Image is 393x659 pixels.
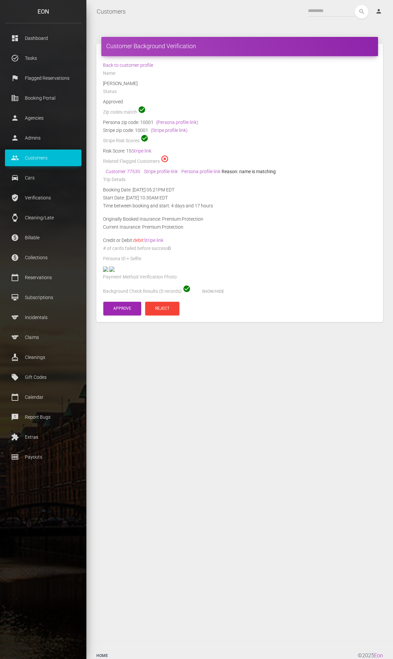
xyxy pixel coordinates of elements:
[5,169,81,186] a: drive_eta Cars
[144,238,163,243] a: Stripe link
[10,113,76,123] p: Agencies
[10,53,76,63] p: Tasks
[144,169,178,174] a: Stripe profile link
[10,93,76,103] p: Booking Portal
[5,70,81,86] a: flag Flagged Reservations
[10,352,76,362] p: Cleanings
[5,269,81,286] a: calendar_today Reservations
[138,106,146,114] span: check_circle
[5,90,81,106] a: corporate_fare Booking Portal
[10,452,76,462] p: Payouts
[222,169,276,174] b: Reason: name is matching
[103,109,137,116] label: Zip codes match
[103,88,117,95] label: Status
[5,130,81,146] a: person Admins
[5,209,81,226] a: watch Cleaning/Late
[98,244,381,255] div: 0
[5,349,81,366] a: cleaning_services Cleanings
[98,215,381,223] div: Originally Booked Insurance: Premium Protection
[145,302,179,315] button: Reject
[10,372,76,382] p: Gift Codes
[103,302,141,315] button: Approve
[98,194,381,202] div: Start Date: [DATE] 10:30AM EDT
[374,652,383,659] a: Eon
[98,236,381,244] div: Credit or Debit:
[192,285,234,298] button: Show/Hide
[183,285,191,293] span: check_circle
[375,8,382,15] i: person
[10,253,76,263] p: Collections
[98,79,381,87] div: [PERSON_NAME]
[10,312,76,322] p: Incidentals
[103,267,108,272] img: base-dl-front-photo.jpg
[132,148,151,154] a: Stripe link
[5,289,81,306] a: card_membership Subscriptions
[5,449,81,465] a: money Payouts
[5,389,81,405] a: calendar_today Calendar
[10,193,76,203] p: Verifications
[5,249,81,266] a: paid Collections
[5,329,81,346] a: sports Claims
[97,3,126,20] a: Customers
[98,202,381,210] div: Time between booking and start: 4 days and 17 hours
[5,409,81,425] a: feedback Report Bugs
[181,169,221,174] a: Persona profile link
[5,30,81,47] a: dashboard Dashboard
[103,288,182,295] label: Background Check Results (0 records)
[141,134,148,142] span: check_circle
[103,176,126,183] label: Trip Details
[103,62,153,68] a: Back to customer profile
[161,155,169,163] span: highlight_off
[103,70,115,77] label: Name
[103,245,168,252] label: # of cards failed before success
[10,412,76,422] p: Report Bugs
[10,332,76,342] p: Claims
[10,233,76,243] p: Billable
[103,118,376,126] div: Persona zip code: 10001
[10,133,76,143] p: Admins
[156,120,198,125] a: (Persona profile link)
[103,274,177,280] label: Payment Method Verification Photo
[10,153,76,163] p: Customers
[103,256,141,262] label: Persona ID + Selfie
[355,5,368,19] button: search
[10,213,76,223] p: Cleaning/Late
[98,186,381,194] div: Booking Date: [DATE] 05:21PM EDT
[103,138,140,144] label: Stripe Risk Scores
[10,392,76,402] p: Calendar
[10,273,76,282] p: Reservations
[5,50,81,66] a: task_alt Tasks
[5,309,81,326] a: sports Incidentals
[5,110,81,126] a: person Agencies
[370,5,388,18] a: person
[5,150,81,166] a: people Customers
[103,158,160,165] label: Related Flagged Customers
[10,33,76,43] p: Dashboard
[5,229,81,246] a: paid Billable
[103,147,376,155] div: Risk Score: 15
[10,173,76,183] p: Cars
[98,98,381,106] div: Approved
[133,238,163,243] span: debit
[109,267,115,272] img: 9f8734-legacy-shared-us-central1%2Fselfiefile%2Fimage%2F924650971%2Fshrine_processed%2Ffeeb842efa...
[98,223,381,231] div: Current Insurance: Premium Protection
[5,189,81,206] a: verified_user Verifications
[106,42,373,50] h4: Customer Background Verification
[10,73,76,83] p: Flagged Reservations
[5,369,81,385] a: local_offer Gift Codes
[151,128,188,133] a: (Stripe profile link)
[10,292,76,302] p: Subscriptions
[103,126,376,134] div: Stripe zip code: 10001
[10,432,76,442] p: Extras
[106,169,140,174] a: Customer 77530
[5,429,81,445] a: extension Extras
